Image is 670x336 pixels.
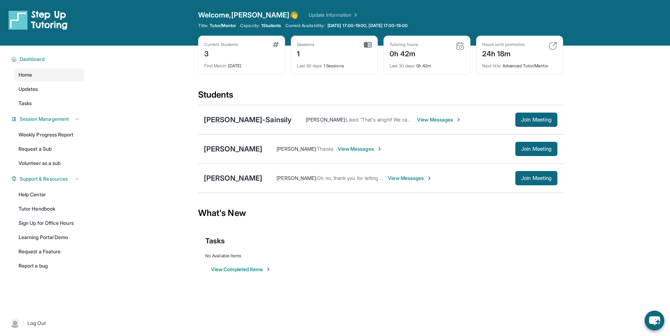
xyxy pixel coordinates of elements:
button: View Completed Items [211,266,271,273]
button: Session Management [17,115,80,123]
button: Dashboard [17,56,80,63]
span: Tasks [19,100,32,107]
span: Oh no, thank you for letting me know, [317,175,401,181]
span: Thanks [317,146,333,152]
span: Log Out [27,320,46,327]
a: Request a Feature [14,245,84,258]
span: [PERSON_NAME] : [277,146,317,152]
div: Students [198,89,563,105]
span: | [23,319,25,327]
img: Chevron-Right [377,146,382,152]
span: Tasks [205,236,225,246]
span: Join Meeting [521,147,552,151]
a: Request a Sub [14,143,84,155]
span: Home [19,71,32,78]
span: Dashboard [20,56,45,63]
button: Join Meeting [515,142,557,156]
span: [DATE] 17:00-19:00, [DATE] 17:00-19:00 [328,23,408,29]
img: user-img [10,318,20,328]
div: [DATE] [204,59,279,69]
img: Chevron Right [351,11,359,19]
span: First Match : [204,63,227,68]
div: No Available Items [205,253,556,259]
span: Liked “That's alright! We can work it out. :)” [346,117,442,123]
a: Report a bug [14,259,84,272]
span: Current Availability: [285,23,325,29]
a: Volunteer as a sub [14,157,84,170]
div: [PERSON_NAME] [204,144,262,154]
div: 1 [297,47,315,59]
div: Advanced Tutor/Mentor [482,59,557,69]
a: Tutor Handbook [14,202,84,215]
span: View Messages [338,145,382,153]
div: 0h 42m [390,47,418,59]
div: 1 Sessions [297,59,372,69]
img: card [456,42,464,50]
span: Welcome, [PERSON_NAME] 👋 [198,10,299,20]
a: Weekly Progress Report [14,128,84,141]
a: Updates [14,83,84,95]
div: 24h 18m [482,47,525,59]
button: chat-button [645,311,664,330]
a: Tasks [14,97,84,110]
a: Learning Portal Demo [14,231,84,244]
span: Capacity: [240,23,260,29]
img: card [364,42,372,48]
div: 3 [204,47,238,59]
button: Join Meeting [515,171,557,185]
span: Updates [19,86,38,93]
img: Chevron-Right [427,175,432,181]
span: Title: [198,23,208,29]
div: What's New [198,197,563,229]
span: View Messages [388,175,432,182]
span: 1 Students [261,23,281,29]
span: Tutor/Mentor [210,23,236,29]
img: card [273,42,279,47]
span: Last 30 days : [390,63,415,68]
span: Join Meeting [521,176,552,180]
div: Sessions [297,42,315,47]
span: View Messages [417,116,462,123]
span: Join Meeting [521,118,552,122]
img: card [548,42,557,50]
img: logo [9,10,68,30]
span: Next title : [482,63,501,68]
button: Support & Resources [17,175,80,182]
a: Update Information [309,11,359,19]
div: [PERSON_NAME]-Sainsily [204,115,292,125]
a: Sign Up for Office Hours [14,217,84,229]
button: Join Meeting [515,113,557,127]
div: 0h 42m [390,59,464,69]
div: [PERSON_NAME] [204,173,262,183]
a: |Log Out [7,315,84,331]
img: Chevron-Right [456,117,462,123]
span: Last 30 days : [297,63,323,68]
div: Tutoring hours [390,42,418,47]
div: Current Students [204,42,238,47]
span: [PERSON_NAME] : [306,117,346,123]
span: Session Management [20,115,69,123]
span: Support & Resources [20,175,68,182]
div: Hours until promotion [482,42,525,47]
span: [PERSON_NAME] : [277,175,317,181]
a: [DATE] 17:00-19:00, [DATE] 17:00-19:00 [326,23,409,29]
a: Home [14,68,84,81]
a: Help Center [14,188,84,201]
